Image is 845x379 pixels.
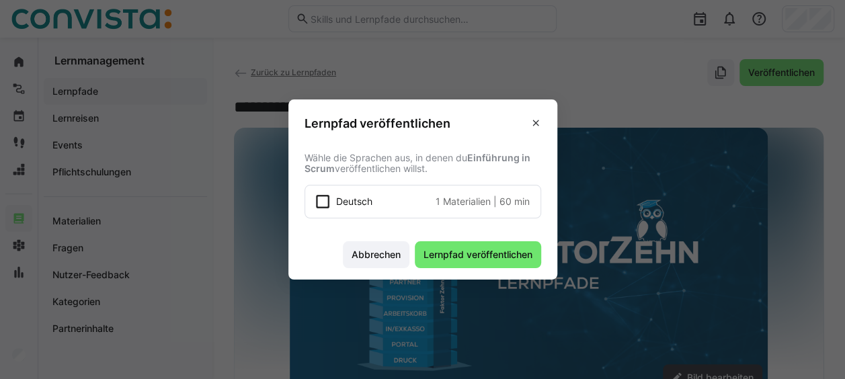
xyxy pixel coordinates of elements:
[421,248,534,261] span: Lernpfad veröffentlichen
[305,116,450,131] h3: Lernpfad veröffentlichen
[336,195,372,208] span: Deutsch
[350,248,403,261] span: Abbrechen
[436,195,491,208] span: 1 Materialien
[493,195,497,208] span: |
[415,241,541,268] button: Lernpfad veröffentlichen
[343,241,409,268] button: Abbrechen
[305,153,541,174] span: Wähle die Sprachen aus, in denen du veröffentlichen willst.
[305,152,530,174] strong: Einführung in Scrum
[499,195,530,208] span: 60 min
